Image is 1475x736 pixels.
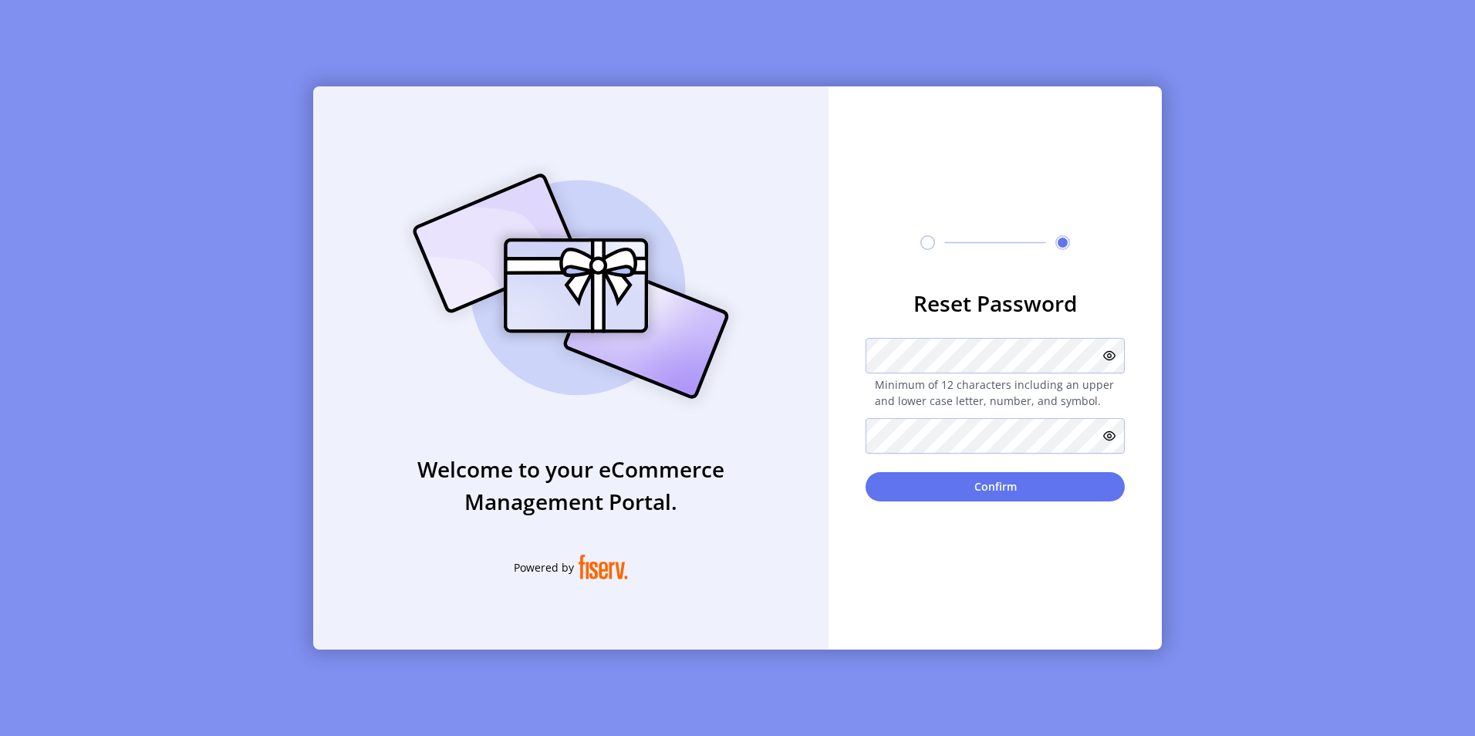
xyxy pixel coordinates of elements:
h3: Welcome to your eCommerce Management Portal. [313,453,829,518]
button: Confirm [866,472,1125,501]
span: Powered by [514,559,574,576]
img: card_Illustration.svg [390,157,752,416]
span: Minimum of 12 characters including an upper and lower case letter, number, and symbol. [866,376,1125,409]
h3: Reset Password [866,287,1125,319]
